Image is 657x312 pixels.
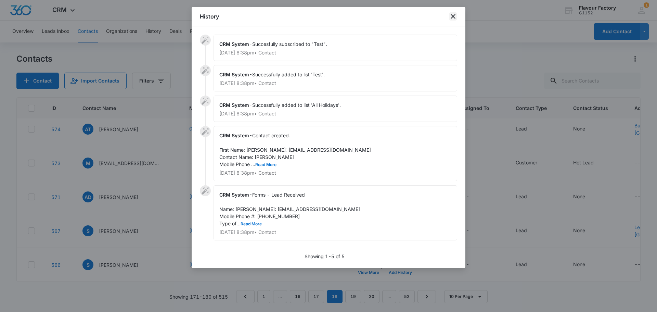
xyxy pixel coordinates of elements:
[219,50,451,55] p: [DATE] 8:38pm • Contact
[219,171,451,175] p: [DATE] 8:38pm • Contact
[219,192,360,226] span: Forms - Lead Received Name: [PERSON_NAME]: [EMAIL_ADDRESS][DOMAIN_NAME] Mobile Phone #: [PHONE_NU...
[219,133,371,167] span: Contact created. First Name: [PERSON_NAME]: [EMAIL_ADDRESS][DOMAIN_NAME] Contact Name: [PERSON_NA...
[200,12,219,21] h1: History
[219,102,249,108] span: CRM System
[219,192,249,198] span: CRM System
[219,230,451,235] p: [DATE] 8:38pm • Contact
[241,222,262,226] button: Read More
[255,163,276,167] button: Read More
[305,253,345,260] p: Showing 1-5 of 5
[214,35,457,61] div: -
[214,126,457,181] div: -
[219,41,249,47] span: CRM System
[214,65,457,91] div: -
[214,185,457,240] div: -
[252,41,327,47] span: Succesfully subscribed to "Test".
[214,96,457,122] div: -
[219,111,451,116] p: [DATE] 8:38pm • Contact
[252,102,341,108] span: Successfully added to list 'All Holidays'.
[449,12,457,21] button: close
[219,72,249,77] span: CRM System
[252,72,325,77] span: Successfully added to list 'Test'.
[219,81,451,86] p: [DATE] 8:38pm • Contact
[219,133,249,138] span: CRM System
